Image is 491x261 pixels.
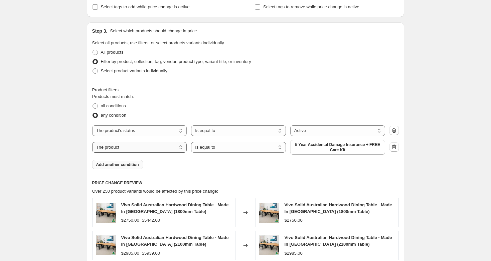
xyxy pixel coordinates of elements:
span: Vivo Solid Australian Hardwood Dining Table - Made In [GEOGRAPHIC_DATA] (1800mm Table) [285,202,392,214]
div: Product filters [92,87,399,93]
h2: Step 3. [92,28,108,34]
span: Over 250 product variants would be affected by this price change: [92,189,218,194]
button: Add another condition [92,160,143,169]
p: Select which products should change in price [110,28,197,34]
span: Vivo Solid Australian Hardwood Dining Table - Made In [GEOGRAPHIC_DATA] (2100mm Table) [285,235,392,247]
strike: $5442.00 [142,217,160,224]
button: 5 Year Accidental Damage Insurance + FREE Care Kit [290,140,385,155]
span: all conditions [101,103,126,108]
span: Select product variants individually [101,68,167,73]
div: $2985.00 [121,250,139,257]
div: $2750.00 [285,217,303,224]
h6: PRICE CHANGE PREVIEW [92,180,399,186]
img: squarelogo_25f919ee-0f05-4da2-bf4f-ff671753f9d1_80x.jpg [96,203,116,223]
img: squarelogo_25f919ee-0f05-4da2-bf4f-ff671753f9d1_80x.jpg [259,203,279,223]
span: Select tags to remove while price change is active [263,4,359,9]
span: Vivo Solid Australian Hardwood Dining Table - Made In [GEOGRAPHIC_DATA] (1800mm Table) [121,202,229,214]
span: Vivo Solid Australian Hardwood Dining Table - Made In [GEOGRAPHIC_DATA] (2100mm Table) [121,235,229,247]
span: Select all products, use filters, or select products variants individually [92,40,224,45]
span: any condition [101,113,127,118]
span: 5 Year Accidental Damage Insurance + FREE Care Kit [294,142,381,153]
span: Add another condition [96,162,139,167]
span: All products [101,50,124,55]
span: Products must match: [92,94,134,99]
div: $2750.00 [121,217,139,224]
div: $2985.00 [285,250,303,257]
strike: $5939.00 [142,250,160,257]
span: Select tags to add while price change is active [101,4,190,9]
img: squarelogo_25f919ee-0f05-4da2-bf4f-ff671753f9d1_80x.jpg [96,235,116,255]
span: Filter by product, collection, tag, vendor, product type, variant title, or inventory [101,59,251,64]
img: squarelogo_25f919ee-0f05-4da2-bf4f-ff671753f9d1_80x.jpg [259,235,279,255]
